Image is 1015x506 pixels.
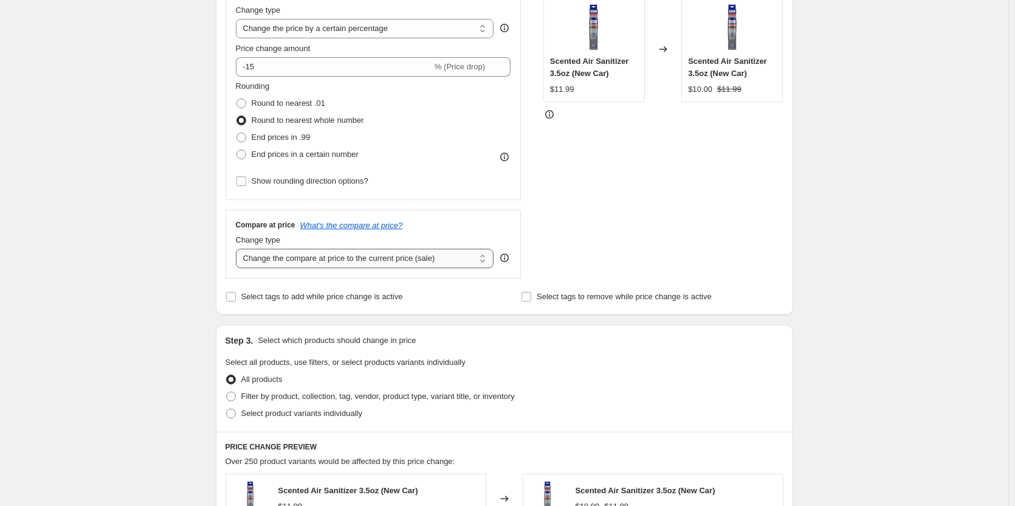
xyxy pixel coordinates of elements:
img: Ozium-NewCarLG_f9f5f1b2-792d-413d-b0fc-9d4a0bb431fd_80x.jpg [569,3,618,52]
img: Ozium-NewCarLG_f9f5f1b2-792d-413d-b0fc-9d4a0bb431fd_80x.jpg [708,3,757,52]
span: Show rounding direction options? [252,176,368,185]
span: Price change amount [236,44,311,53]
span: Change type [236,235,281,244]
span: End prices in .99 [252,133,311,142]
input: -15 [236,57,432,77]
span: Over 250 product variants would be affected by this price change: [225,457,455,466]
span: Select tags to remove while price change is active [537,292,712,301]
span: Select product variants individually [241,409,362,418]
span: All products [241,375,283,384]
span: Rounding [236,81,270,91]
h2: Step 3. [225,334,253,347]
span: % (Price drop) [435,62,485,71]
span: Round to nearest .01 [252,99,325,108]
h3: Compare at price [236,220,295,230]
span: Scented Air Sanitizer 3.5oz (New Car) [278,486,418,495]
span: End prices in a certain number [252,150,359,159]
span: Scented Air Sanitizer 3.5oz (New Car) [576,486,715,495]
div: help [498,252,511,264]
button: What's the compare at price? [300,221,403,230]
div: help [498,22,511,34]
span: Select tags to add while price change is active [241,292,403,301]
span: Scented Air Sanitizer 3.5oz (New Car) [550,57,629,78]
div: $10.00 [688,83,712,95]
p: Select which products should change in price [258,334,416,347]
span: Filter by product, collection, tag, vendor, product type, variant title, or inventory [241,392,515,401]
span: Scented Air Sanitizer 3.5oz (New Car) [688,57,767,78]
div: $11.99 [550,83,574,95]
span: Change type [236,5,281,15]
strike: $11.99 [717,83,741,95]
h6: PRICE CHANGE PREVIEW [225,442,783,452]
span: Select all products, use filters, or select products variants individually [225,358,466,367]
span: Round to nearest whole number [252,116,364,125]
